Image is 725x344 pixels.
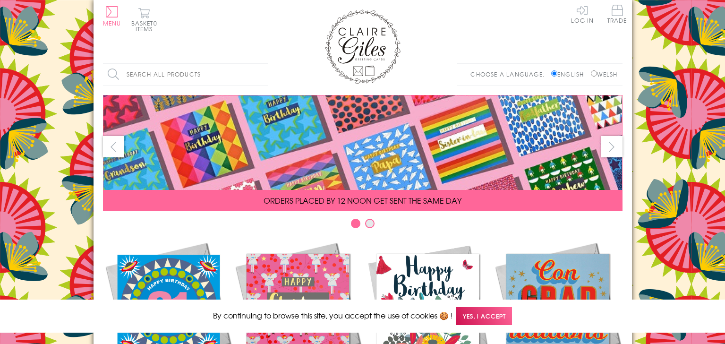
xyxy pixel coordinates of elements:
span: Trade [607,5,627,23]
button: next [601,136,623,157]
span: 0 items [136,19,157,33]
label: Welsh [591,70,618,78]
p: Choose a language: [470,70,549,78]
span: ORDERS PLACED BY 12 NOON GET SENT THE SAME DAY [264,195,461,206]
button: Carousel Page 2 [365,219,375,228]
label: English [551,70,589,78]
button: Menu [103,6,121,26]
button: Basket0 items [131,8,157,32]
input: Welsh [591,70,597,77]
button: Carousel Page 1 (Current Slide) [351,219,360,228]
img: Claire Giles Greetings Cards [325,9,401,84]
input: Search all products [103,64,268,85]
a: Trade [607,5,627,25]
input: English [551,70,557,77]
input: Search [259,64,268,85]
span: Yes, I accept [456,307,512,326]
span: Menu [103,19,121,27]
a: Log In [571,5,594,23]
button: prev [103,136,124,157]
div: Carousel Pagination [103,218,623,233]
